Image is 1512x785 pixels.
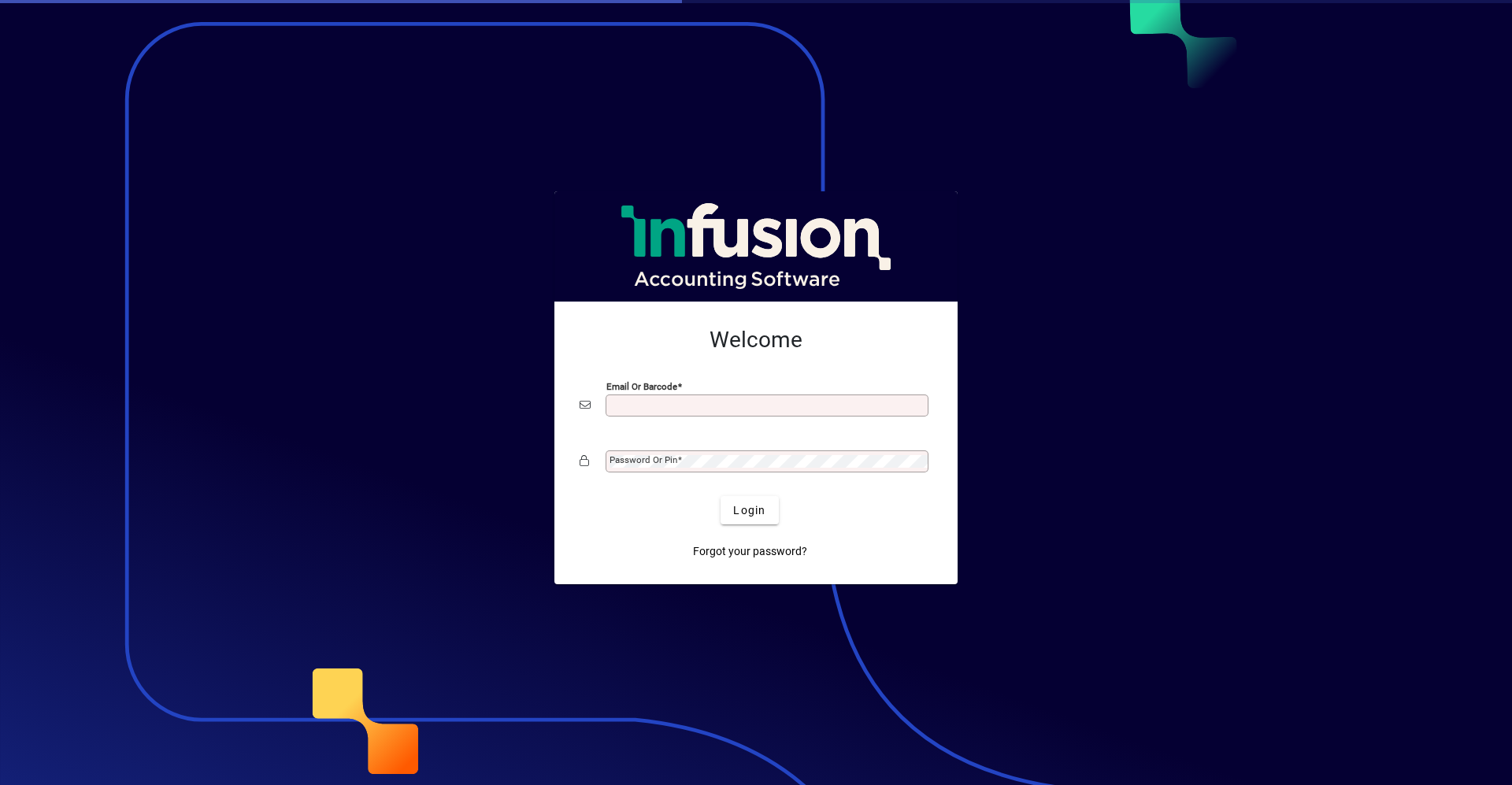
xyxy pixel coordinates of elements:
[610,454,677,465] mat-label: Password or Pin
[733,502,765,519] span: Login
[693,543,807,560] span: Forgot your password?
[580,327,932,354] h2: Welcome
[606,381,677,392] mat-label: Email or Barcode
[721,496,778,524] button: Login
[687,537,813,565] a: Forgot your password?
